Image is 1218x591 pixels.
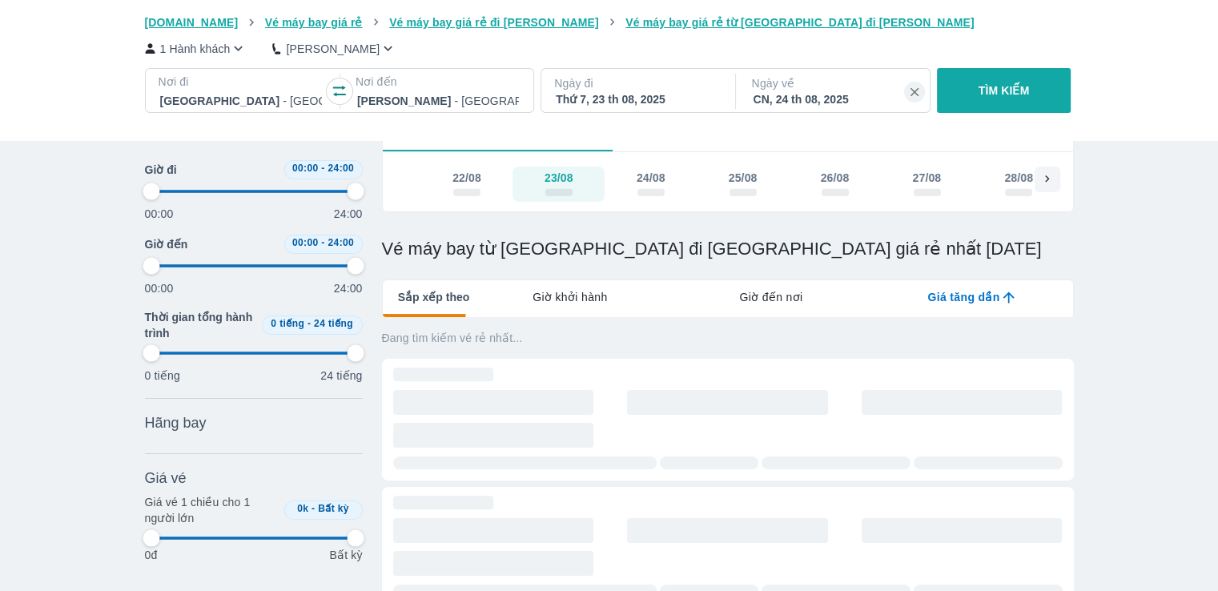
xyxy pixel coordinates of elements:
[328,163,354,174] span: 24:00
[752,75,917,91] p: Ngày về
[318,503,349,514] span: Bất kỳ
[271,318,304,329] span: 0 tiếng
[160,41,231,57] p: 1 Hành khách
[739,289,802,305] span: Giờ đến nơi
[356,74,521,90] p: Nơi đến
[754,91,915,107] div: CN, 24 th 08, 2025
[821,170,850,186] div: 26/08
[729,170,758,186] div: 25/08
[398,289,470,305] span: Sắp xếp theo
[145,206,174,222] p: 00:00
[265,16,363,29] span: Vé máy bay giá rẻ
[145,468,187,488] span: Giá vé
[308,318,311,329] span: -
[421,167,1035,202] div: scrollable day and price
[382,330,1074,346] p: Đang tìm kiếm vé rẻ nhất...
[297,503,308,514] span: 0k
[320,368,362,384] p: 24 tiếng
[314,318,353,329] span: 24 tiếng
[159,74,324,90] p: Nơi đi
[145,14,1074,30] nav: breadcrumb
[545,170,573,186] div: 23/08
[312,503,315,514] span: -
[554,75,719,91] p: Ngày đi
[329,547,362,563] p: Bất kỳ
[979,82,1030,98] p: TÌM KIẾM
[145,309,255,341] span: Thời gian tổng hành trình
[1004,170,1033,186] div: 28/08
[382,238,1074,260] h1: Vé máy bay từ [GEOGRAPHIC_DATA] đi [GEOGRAPHIC_DATA] giá rẻ nhất [DATE]
[292,237,319,248] span: 00:00
[145,413,207,432] span: Hãng bay
[334,206,363,222] p: 24:00
[145,547,158,563] p: 0đ
[637,170,665,186] div: 24/08
[272,40,396,57] button: [PERSON_NAME]
[145,368,180,384] p: 0 tiếng
[913,170,942,186] div: 27/08
[937,68,1071,113] button: TÌM KIẾM
[625,16,975,29] span: Vé máy bay giá rẻ từ [GEOGRAPHIC_DATA] đi [PERSON_NAME]
[328,237,354,248] span: 24:00
[334,280,363,296] p: 24:00
[292,163,319,174] span: 00:00
[145,16,239,29] span: [DOMAIN_NAME]
[452,170,481,186] div: 22/08
[145,236,188,252] span: Giờ đến
[321,163,324,174] span: -
[556,91,718,107] div: Thứ 7, 23 th 08, 2025
[145,280,174,296] p: 00:00
[145,162,177,178] span: Giờ đi
[145,40,247,57] button: 1 Hành khách
[927,289,999,305] span: Giá tăng dần
[286,41,380,57] p: [PERSON_NAME]
[145,494,278,526] p: Giá vé 1 chiều cho 1 người lớn
[533,289,607,305] span: Giờ khởi hành
[389,16,599,29] span: Vé máy bay giá rẻ đi [PERSON_NAME]
[321,237,324,248] span: -
[469,280,1072,314] div: lab API tabs example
